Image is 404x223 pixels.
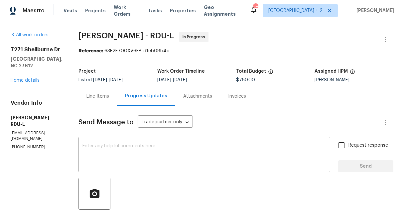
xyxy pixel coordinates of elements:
[11,144,63,150] p: [PHONE_NUMBER]
[78,48,393,54] div: 63E2F700XV6EB-d1eb08b4c
[93,78,123,82] span: -
[86,93,109,100] div: Line Items
[114,4,140,17] span: Work Orders
[157,78,187,82] span: -
[253,4,258,11] div: 125
[11,33,49,37] a: All work orders
[78,49,103,53] b: Reference:
[138,117,193,128] div: Trade partner only
[236,78,255,82] span: $750.00
[348,142,388,149] span: Request response
[228,93,246,100] div: Invoices
[183,93,212,100] div: Attachments
[315,69,348,74] h5: Assigned HPM
[268,69,273,78] span: The total cost of line items that have been proposed by Opendoor. This sum includes line items th...
[11,100,63,106] h4: Vendor Info
[354,7,394,14] span: [PERSON_NAME]
[170,7,196,14] span: Properties
[148,8,162,13] span: Tasks
[85,7,106,14] span: Projects
[11,56,63,69] h5: [GEOGRAPHIC_DATA], NC 27612
[23,7,45,14] span: Maestro
[157,69,205,74] h5: Work Order Timeline
[78,78,123,82] span: Listed
[173,78,187,82] span: [DATE]
[78,69,96,74] h5: Project
[204,4,242,17] span: Geo Assignments
[350,69,355,78] span: The hpm assigned to this work order.
[268,7,323,14] span: [GEOGRAPHIC_DATA] + 2
[11,114,63,128] h5: [PERSON_NAME] - RDU-L
[93,78,107,82] span: [DATE]
[78,32,174,40] span: [PERSON_NAME] - RDU-L
[183,34,208,40] span: In Progress
[236,69,266,74] h5: Total Budget
[78,119,134,126] span: Send Message to
[11,78,40,83] a: Home details
[64,7,77,14] span: Visits
[125,93,167,99] div: Progress Updates
[11,130,63,142] p: [EMAIL_ADDRESS][DOMAIN_NAME]
[109,78,123,82] span: [DATE]
[157,78,171,82] span: [DATE]
[11,46,63,53] h2: 7271 Shellburne Dr
[315,78,393,82] div: [PERSON_NAME]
